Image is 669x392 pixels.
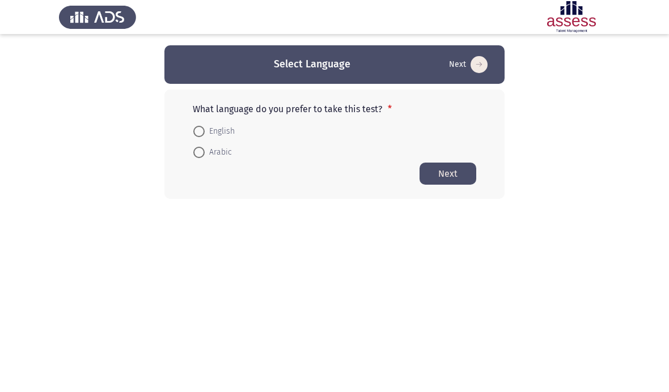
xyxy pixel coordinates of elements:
button: Start assessment [446,56,491,74]
h3: Select Language [274,57,350,71]
button: Start assessment [420,163,476,185]
p: What language do you prefer to take this test? [193,104,476,114]
img: Assessment logo of Development Assessment R1 (EN/AR) [533,1,610,33]
img: Assess Talent Management logo [59,1,136,33]
span: Arabic [205,146,232,159]
span: English [205,125,235,138]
